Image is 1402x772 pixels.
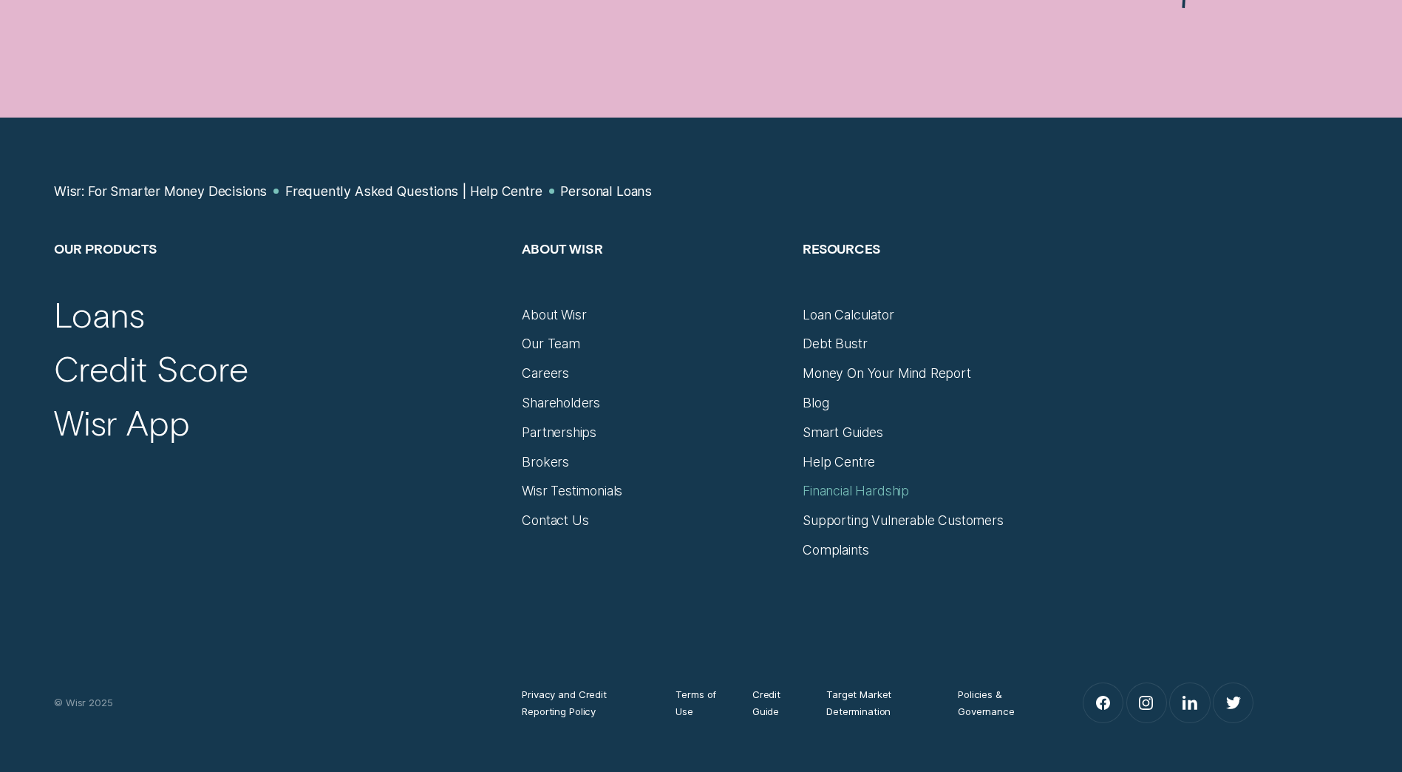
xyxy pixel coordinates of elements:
h2: Resources [803,240,1067,307]
a: Contact Us [522,512,588,529]
a: Wisr: For Smarter Money Decisions [54,183,267,200]
a: Blog [803,395,828,411]
a: Privacy and Credit Reporting Policy [522,686,646,719]
a: Smart Guides [803,424,883,441]
div: © Wisr 2025 [46,694,514,711]
a: Facebook [1083,683,1123,722]
a: Brokers [522,454,569,470]
a: Careers [522,365,569,382]
a: Credit Score [54,347,248,390]
a: Money On Your Mind Report [803,365,971,382]
a: Loan Calculator [803,307,894,323]
a: Target Market Determination [826,686,928,719]
a: Complaints [803,542,868,558]
a: Twitter [1214,683,1253,722]
a: Supporting Vulnerable Customers [803,512,1004,529]
a: Instagram [1127,683,1166,722]
a: Frequently Asked Questions | Help Centre [285,183,542,200]
h2: Our Products [54,240,506,307]
a: Credit Guide [752,686,797,719]
a: Wisr Testimonials [522,483,622,499]
a: Financial Hardship [803,483,909,499]
a: LinkedIn [1170,683,1209,722]
a: Terms of Use [676,686,723,719]
a: About Wisr [522,307,586,323]
a: Shareholders [522,395,600,411]
a: Personal Loans [560,183,652,200]
a: Partnerships [522,424,596,441]
a: Our Team [522,336,580,352]
a: Help Centre [803,454,875,470]
a: Wisr App [54,401,190,444]
a: Policies & Governance [958,686,1038,719]
h2: About Wisr [522,240,786,307]
a: Debt Bustr [803,336,867,352]
a: Loans [54,293,144,336]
